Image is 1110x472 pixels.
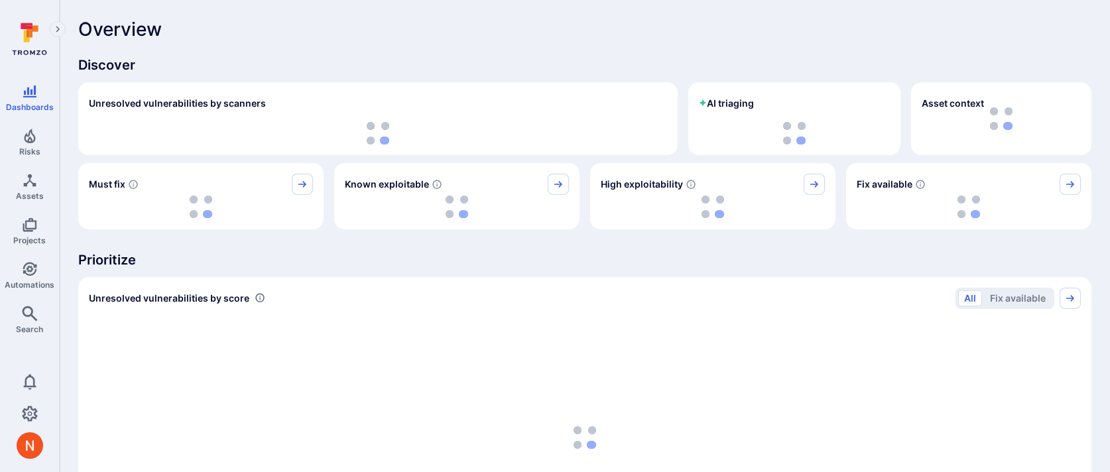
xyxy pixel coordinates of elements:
div: loading spinner [345,195,569,219]
span: Projects [13,235,46,245]
div: Neeren Patki [17,432,43,459]
span: Search [16,324,43,334]
div: Known exploitable [334,163,580,229]
span: Risks [19,147,40,156]
h2: AI triaging [699,97,754,110]
img: Loading... [957,196,980,218]
span: Asset context [922,97,984,110]
img: Loading... [367,122,389,145]
span: High exploitability [601,178,683,191]
span: Assets [16,191,44,201]
svg: Vulnerabilities with fix available [915,179,926,190]
div: Fix available [846,163,1091,229]
span: Discover [78,56,1091,74]
div: Must fix [78,163,324,229]
div: High exploitability [590,163,835,229]
div: loading spinner [601,195,825,219]
button: Expand navigation menu [50,21,66,37]
img: Loading... [702,196,724,218]
div: loading spinner [699,122,890,145]
div: loading spinner [89,195,313,219]
span: Must fix [89,178,125,191]
button: Fix available [984,290,1052,306]
img: Loading... [783,122,806,145]
span: Automations [5,280,54,290]
i: Expand navigation menu [53,24,62,35]
svg: Risk score >=40 , missed SLA [128,179,139,190]
img: Loading... [190,196,212,218]
span: Prioritize [78,251,1091,269]
div: loading spinner [857,195,1081,219]
img: Loading... [574,426,596,449]
span: Unresolved vulnerabilities by score [89,292,249,305]
span: Known exploitable [345,178,429,191]
div: Number of vulnerabilities in status 'Open' 'Triaged' and 'In process' grouped by score [255,291,265,305]
svg: EPSS score ≥ 0.7 [686,179,696,190]
span: Fix available [857,178,912,191]
span: Dashboards [6,102,54,112]
img: ACg8ocIprwjrgDQnDsNSk9Ghn5p5-B8DpAKWoJ5Gi9syOE4K59tr4Q=s96-c [17,432,43,459]
span: Overview [78,19,162,40]
div: loading spinner [89,122,667,145]
img: Loading... [446,196,468,218]
h2: Unresolved vulnerabilities by scanners [89,97,266,110]
svg: Confirmed exploitable by KEV [432,179,442,190]
button: All [958,290,982,306]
